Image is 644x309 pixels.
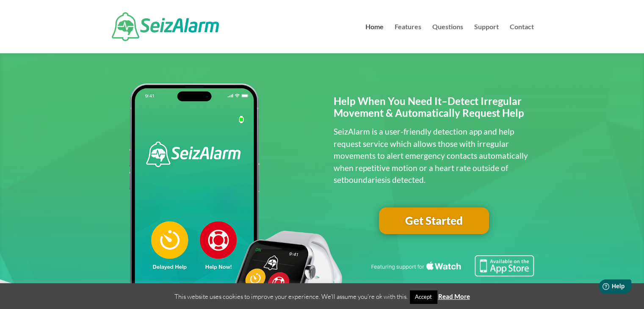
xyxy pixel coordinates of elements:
[365,24,384,53] a: Home
[438,292,470,300] a: Read More
[432,24,463,53] a: Questions
[334,95,534,124] h2: Help When You Need It–Detect Irregular Movement & Automatically Request Help
[344,175,385,185] span: boundaries
[370,268,534,278] a: Featuring seizure detection support for the Apple Watch
[410,290,437,303] a: Accept
[474,24,499,53] a: Support
[112,12,219,41] img: SeizAlarm
[174,292,470,301] span: This website uses cookies to improve your experience. We'll assume you're ok with this.
[370,255,534,276] img: Seizure detection available in the Apple App Store.
[395,24,421,53] a: Features
[569,276,635,300] iframe: Help widget launcher
[510,24,534,53] a: Contact
[334,126,534,186] p: SeizAlarm is a user-friendly detection app and help request service which allows those with irreg...
[379,207,489,235] a: Get Started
